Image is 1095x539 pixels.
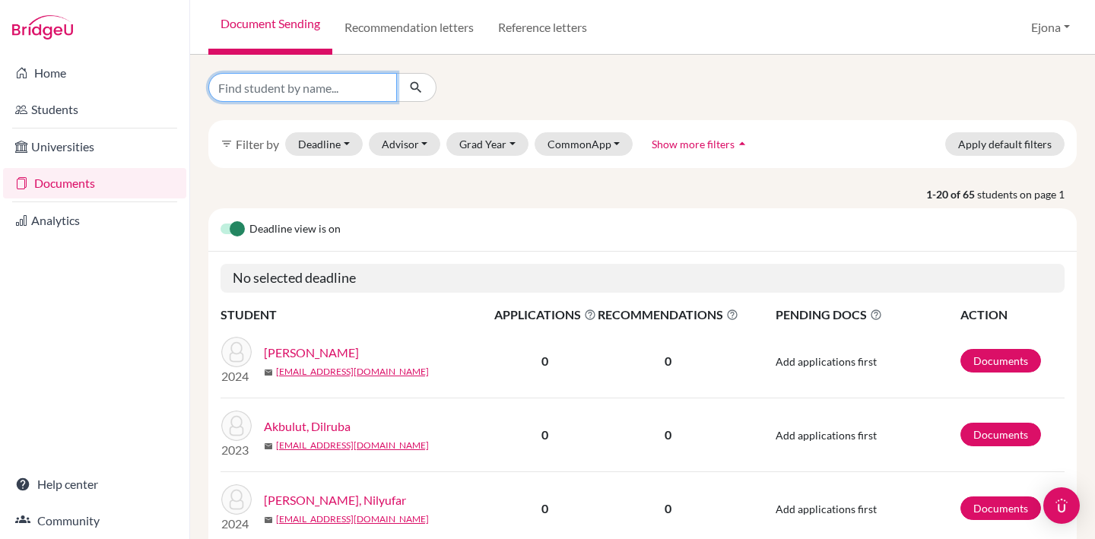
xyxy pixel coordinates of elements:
a: Documents [960,423,1041,446]
a: Community [3,506,186,536]
strong: 1-20 of 65 [926,186,977,202]
i: filter_list [221,138,233,150]
span: PENDING DOCS [776,306,959,324]
a: Documents [960,496,1041,520]
input: Find student by name... [208,73,397,102]
a: [EMAIL_ADDRESS][DOMAIN_NAME] [276,439,429,452]
span: Deadline view is on [249,220,341,239]
a: [EMAIL_ADDRESS][DOMAIN_NAME] [276,365,429,379]
div: Open Intercom Messenger [1043,487,1080,524]
b: 0 [541,501,548,515]
p: 2024 [221,515,252,533]
span: Add applications first [776,355,877,368]
p: 2023 [221,441,252,459]
p: 0 [598,499,738,518]
span: Add applications first [776,503,877,515]
img: Ablyakim, Abdulla [221,337,252,367]
button: Show more filtersarrow_drop_up [639,132,763,156]
th: STUDENT [221,305,494,325]
span: mail [264,442,273,451]
span: Add applications first [776,429,877,442]
a: Analytics [3,205,186,236]
span: Show more filters [652,138,735,151]
button: Grad Year [446,132,528,156]
button: Advisor [369,132,441,156]
button: Ejona [1024,13,1077,42]
b: 0 [541,354,548,368]
th: ACTION [960,305,1065,325]
a: Students [3,94,186,125]
a: Help center [3,469,186,499]
a: [PERSON_NAME], Nilyufar [264,491,406,509]
p: 0 [598,352,738,370]
a: Documents [3,168,186,198]
p: 2024 [221,367,252,385]
a: Documents [960,349,1041,373]
img: Akhtemova, Nilyufar [221,484,252,515]
span: students on page 1 [977,186,1077,202]
a: Akbulut, Dilruba [264,417,351,436]
a: Home [3,58,186,88]
b: 0 [541,427,548,442]
i: arrow_drop_up [735,136,750,151]
button: Apply default filters [945,132,1065,156]
h5: No selected deadline [221,264,1065,293]
span: mail [264,515,273,525]
button: Deadline [285,132,363,156]
button: CommonApp [535,132,633,156]
img: Akbulut, Dilruba [221,411,252,441]
span: mail [264,368,273,377]
img: Bridge-U [12,15,73,40]
span: Filter by [236,137,279,151]
a: [PERSON_NAME] [264,344,359,362]
span: RECOMMENDATIONS [598,306,738,324]
a: [EMAIL_ADDRESS][DOMAIN_NAME] [276,512,429,526]
span: APPLICATIONS [494,306,596,324]
p: 0 [598,426,738,444]
a: Universities [3,132,186,162]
